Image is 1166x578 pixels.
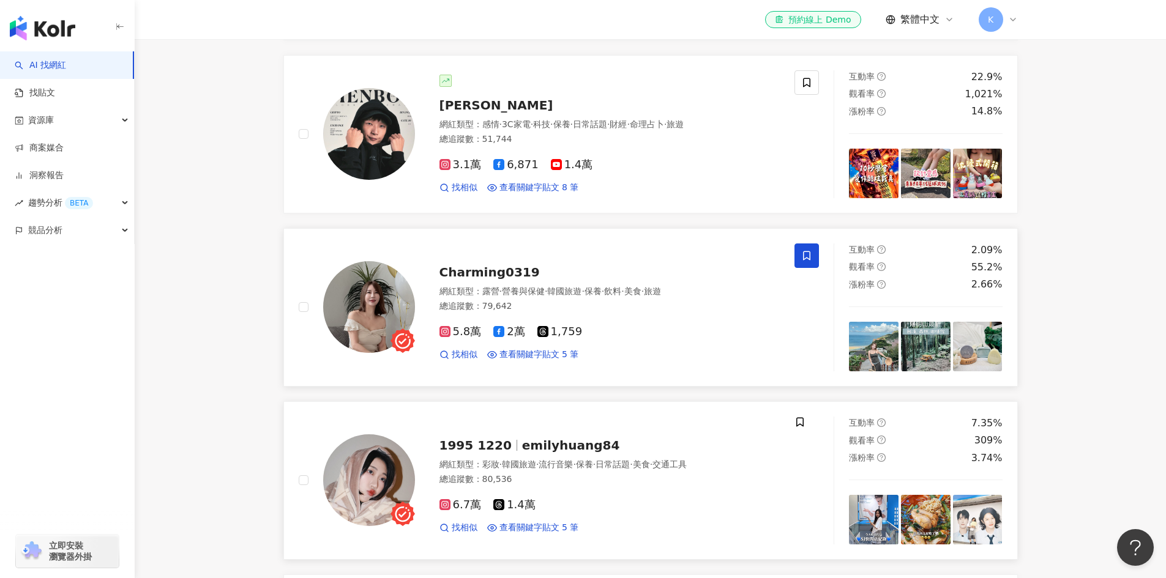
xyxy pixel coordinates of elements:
img: post-image [953,495,1003,544]
a: 預約線上 Demo [765,11,861,28]
span: question-circle [877,107,886,116]
a: 找相似 [439,182,477,194]
div: 總追蹤數 ： 80,536 [439,473,780,486]
span: · [650,459,652,469]
span: 1,759 [537,325,583,338]
span: 找相似 [452,522,477,534]
span: 互動率 [849,418,875,428]
span: 資源庫 [28,106,54,134]
span: 漲粉率 [849,280,875,289]
span: · [550,119,553,129]
span: 命理占卜 [630,119,664,129]
div: 22.9% [971,70,1003,84]
img: post-image [849,495,899,544]
span: question-circle [877,453,886,462]
span: · [531,119,533,129]
span: 查看關鍵字貼文 8 筆 [499,182,579,194]
span: 科技 [533,119,550,129]
div: 總追蹤數 ： 51,744 [439,133,780,146]
span: · [545,286,547,296]
span: 美食 [624,286,641,296]
span: 漲粉率 [849,106,875,116]
span: 找相似 [452,182,477,194]
span: 觀看率 [849,262,875,272]
span: 營養與保健 [502,286,545,296]
span: question-circle [877,418,886,427]
span: question-circle [877,435,886,444]
img: chrome extension [20,541,43,561]
span: · [664,119,667,129]
div: 309% [974,434,1003,447]
span: 查看關鍵字貼文 5 筆 [499,349,579,361]
img: post-image [849,149,899,198]
div: 14.8% [971,105,1003,118]
div: 55.2% [971,261,1003,274]
a: 洞察報告 [15,169,64,182]
a: 查看關鍵字貼文 8 筆 [487,182,579,194]
img: KOL Avatar [323,88,415,180]
span: 6,871 [493,158,539,171]
a: 找貼文 [15,87,55,99]
img: post-image [953,149,1003,198]
div: 網紅類型 ： [439,286,780,298]
a: chrome extension立即安裝 瀏覽器外掛 [16,535,119,568]
span: 韓國旅遊 [502,459,536,469]
span: · [499,286,502,296]
div: 7.35% [971,417,1003,430]
div: BETA [65,197,93,209]
iframe: Help Scout Beacon - Open [1117,529,1154,566]
span: · [536,459,539,469]
span: 美食 [633,459,650,469]
span: 飲料 [604,286,621,296]
span: 查看關鍵字貼文 5 筆 [499,522,579,534]
span: · [641,286,644,296]
span: 觀看率 [849,435,875,445]
span: question-circle [877,89,886,98]
span: · [630,459,632,469]
span: 保養 [553,119,570,129]
span: emilyhuang84 [522,438,620,453]
span: 感情 [482,119,499,129]
img: post-image [901,149,951,198]
span: 漲粉率 [849,453,875,462]
span: 觀看率 [849,89,875,98]
a: 查看關鍵字貼文 5 筆 [487,349,579,361]
span: 1995 1220 [439,438,512,453]
span: 3C家電 [502,119,531,129]
span: question-circle [877,280,886,289]
div: 網紅類型 ： [439,119,780,131]
span: 1.4萬 [493,498,536,511]
span: 旅遊 [644,286,661,296]
span: 交通工具 [652,459,687,469]
span: question-circle [877,262,886,271]
span: 彩妝 [482,459,499,469]
span: · [581,286,584,296]
a: KOL Avatar[PERSON_NAME]網紅類型：感情·3C家電·科技·保養·日常話題·財經·命理占卜·旅遊總追蹤數：51,7443.1萬6,8711.4萬找相似查看關鍵字貼文 8 筆互動... [283,55,1018,213]
span: 2萬 [493,325,525,338]
div: 1,021% [965,87,1002,101]
div: 網紅類型 ： [439,459,780,471]
span: 韓國旅遊 [547,286,581,296]
div: 總追蹤數 ： 79,642 [439,300,780,313]
span: 流行音樂 [539,459,573,469]
span: 旅遊 [667,119,684,129]
img: KOL Avatar [323,261,415,353]
span: · [627,119,629,129]
img: logo [10,16,75,40]
span: 日常話題 [596,459,630,469]
span: 找相似 [452,349,477,361]
span: 露營 [482,286,499,296]
a: 找相似 [439,349,477,361]
span: · [499,119,502,129]
span: · [593,459,596,469]
a: searchAI 找網紅 [15,59,66,72]
span: · [573,459,575,469]
span: · [607,119,610,129]
img: KOL Avatar [323,434,415,526]
span: 日常話題 [573,119,607,129]
span: 互動率 [849,72,875,81]
span: · [621,286,624,296]
span: · [570,119,573,129]
div: 2.09% [971,243,1003,257]
div: 預約線上 Demo [775,13,851,26]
